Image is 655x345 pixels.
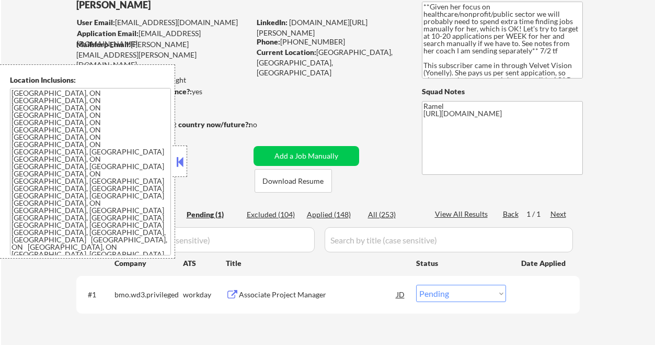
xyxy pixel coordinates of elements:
div: Associate Project Manager [239,290,397,300]
div: Pending (1) [187,209,239,220]
strong: Mailslurp Email: [76,40,131,49]
div: Location Inclusions: [10,75,171,85]
button: Add a Job Manually [254,146,359,166]
div: #1 [88,290,106,300]
input: Search by title (case sensitive) [325,227,573,252]
div: [EMAIL_ADDRESS][DOMAIN_NAME] [77,17,250,28]
strong: Current Location: [257,48,316,57]
div: no [249,119,279,130]
div: [GEOGRAPHIC_DATA], [GEOGRAPHIC_DATA], [GEOGRAPHIC_DATA] [257,47,405,78]
div: Status [416,253,506,272]
div: All (253) [368,209,420,220]
button: Download Resume [255,169,332,193]
div: Applied (148) [307,209,359,220]
input: Search by company (case sensitive) [79,227,315,252]
strong: Phone: [257,37,280,46]
div: Date Applied [521,258,567,269]
div: Next [550,209,567,219]
div: [PHONE_NUMBER] [257,37,405,47]
div: bmo.wd3.privileged [114,290,183,300]
strong: Application Email: [77,29,139,38]
div: Company [114,258,183,269]
div: 1 / 1 [526,209,550,219]
div: workday [183,290,226,300]
div: JD [396,285,406,304]
div: Title [226,258,406,269]
div: [PERSON_NAME][EMAIL_ADDRESS][PERSON_NAME][DOMAIN_NAME] [76,39,250,70]
div: Excluded (104) [247,209,299,220]
a: [DOMAIN_NAME][URL][PERSON_NAME] [257,18,367,37]
div: ATS [183,258,226,269]
div: Squad Notes [422,86,583,97]
div: View All Results [435,209,491,219]
strong: LinkedIn: [257,18,288,27]
div: [EMAIL_ADDRESS][DOMAIN_NAME] [77,28,250,49]
strong: User Email: [77,18,115,27]
div: Back [503,209,520,219]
